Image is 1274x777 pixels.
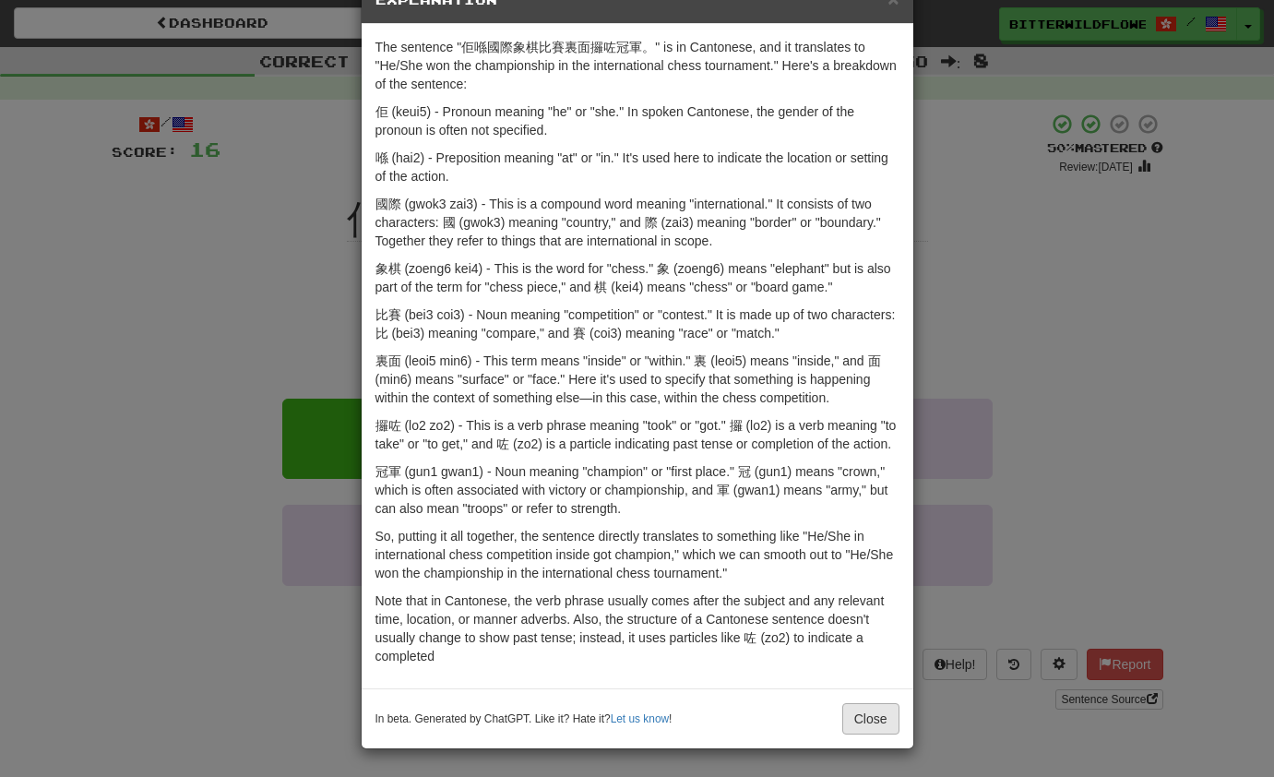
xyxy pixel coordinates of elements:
[375,102,899,139] p: 佢 (keui5) - Pronoun meaning "he" or "she." In spoken Cantonese, the gender of the pronoun is ofte...
[375,352,899,407] p: 裏面 (leoi5 min6) - This term means "inside" or "within." 裏 (leoi5) means "inside," and 面 (min6) me...
[375,195,899,250] p: 國際 (gwok3 zai3) - This is a compound word meaning "international." It consists of two characters:...
[375,592,899,665] p: Note that in Cantonese, the verb phrase usually comes after the subject and any relevant time, lo...
[375,305,899,342] p: 比賽 (bei3 coi3) - Noun meaning "competition" or "contest." It is made up of two characters: 比 (bei...
[375,259,899,296] p: 象棋 (zoeng6 kei4) - This is the word for "chess." 象 (zoeng6) means "elephant" but is also part of ...
[375,527,899,582] p: So, putting it all together, the sentence directly translates to something like "He/She in intern...
[375,711,673,727] small: In beta. Generated by ChatGPT. Like it? Hate it? !
[375,149,899,185] p: 喺 (hai2) - Preposition meaning "at" or "in." It's used here to indicate the location or setting o...
[375,38,899,93] p: The sentence "佢喺國際象棋比賽裏面攞咗冠軍。" is in Cantonese, and it translates to "He/She won the championship...
[611,712,669,725] a: Let us know
[375,462,899,518] p: 冠軍 (gun1 gwan1) - Noun meaning "champion" or "first place." 冠 (gun1) means "crown," which is ofte...
[842,703,899,735] button: Close
[375,416,899,453] p: 攞咗 (lo2 zo2) - This is a verb phrase meaning "took" or "got." 攞 (lo2) is a verb meaning "to take"...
